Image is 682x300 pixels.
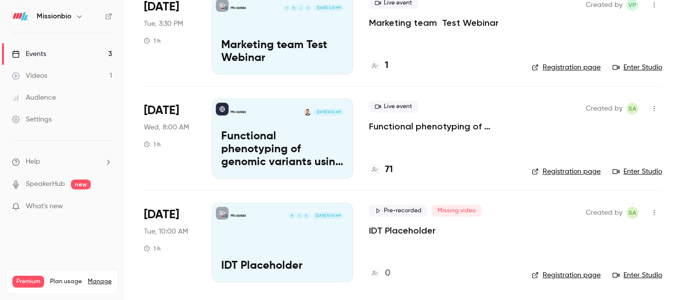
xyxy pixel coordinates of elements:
div: 1 h [144,37,161,45]
div: 1 h [144,244,161,252]
div: M [288,212,296,220]
p: IDT Placeholder [221,260,344,273]
div: V [283,4,291,12]
img: Missionbio [12,8,28,24]
span: Help [26,157,40,167]
div: Audience [12,93,56,103]
a: 71 [369,163,393,177]
span: Created by [586,103,622,115]
span: Created by [586,207,622,219]
a: IDT Placeholder [369,225,435,237]
span: Premium [12,276,44,288]
span: new [71,180,91,189]
div: 1 h [144,140,161,148]
li: help-dropdown-opener [12,157,112,167]
h4: 71 [385,163,393,177]
a: Enter Studio [613,167,662,177]
div: Settings [12,115,52,124]
a: SpeakerHub [26,179,65,189]
div: S [304,4,312,12]
a: 1 [369,59,388,72]
span: Simon Allardice [626,103,638,115]
div: Oct 15 Wed, 8:00 AM (America/Los Angeles) [144,99,196,178]
div: Videos [12,71,47,81]
div: N [303,212,310,220]
div: J [297,4,305,12]
a: Registration page [532,62,601,72]
a: Functional phenotyping of genomic variants using joint multiomic single-cell DNA–RNA sequencing [369,120,516,132]
p: Missionbio [231,110,246,115]
div: Dec 2 Tue, 10:00 AM (America/Los Angeles) [144,203,196,282]
div: A [295,212,303,220]
span: Plan usage [50,278,82,286]
a: IDT PlaceholderMissionbioNAM[DATE] 10:00 AMIDT Placeholder [212,203,353,282]
span: Tue, 3:30 PM [144,19,183,29]
span: Wed, 8:00 AM [144,122,189,132]
img: Dr Dominik Lindenhofer [304,109,311,116]
p: Missionbio [231,5,246,10]
h4: 0 [385,267,390,280]
span: Missing video [432,205,482,217]
span: Live event [369,101,418,113]
p: Marketing team Test Webinar [221,39,344,65]
span: [DATE] [144,103,179,119]
span: [DATE] [144,207,179,223]
span: Simon Allardice [626,207,638,219]
p: Functional phenotyping of genomic variants using joint multiomic single-cell DNA–RNA sequencing [221,130,344,169]
span: [DATE] 3:30 PM [314,4,343,11]
span: SA [628,207,636,219]
span: Pre-recorded [369,205,428,217]
div: Events [12,49,46,59]
a: Registration page [532,167,601,177]
a: Enter Studio [613,270,662,280]
span: [DATE] 8:00 AM [313,109,343,116]
a: Marketing team Test Webinar [369,17,498,29]
span: SA [628,103,636,115]
h4: 1 [385,59,388,72]
a: Functional phenotyping of genomic variants using joint multiomic single-cell DNA–RNA sequencingMi... [212,99,353,178]
a: Enter Studio [613,62,662,72]
span: Tue, 10:00 AM [144,227,188,237]
span: [DATE] 10:00 AM [312,212,343,219]
a: Manage [88,278,112,286]
div: M [290,4,298,12]
a: 0 [369,267,390,280]
a: Registration page [532,270,601,280]
p: Missionbio [231,213,246,218]
h6: Missionbio [37,11,71,21]
span: What's new [26,201,63,212]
